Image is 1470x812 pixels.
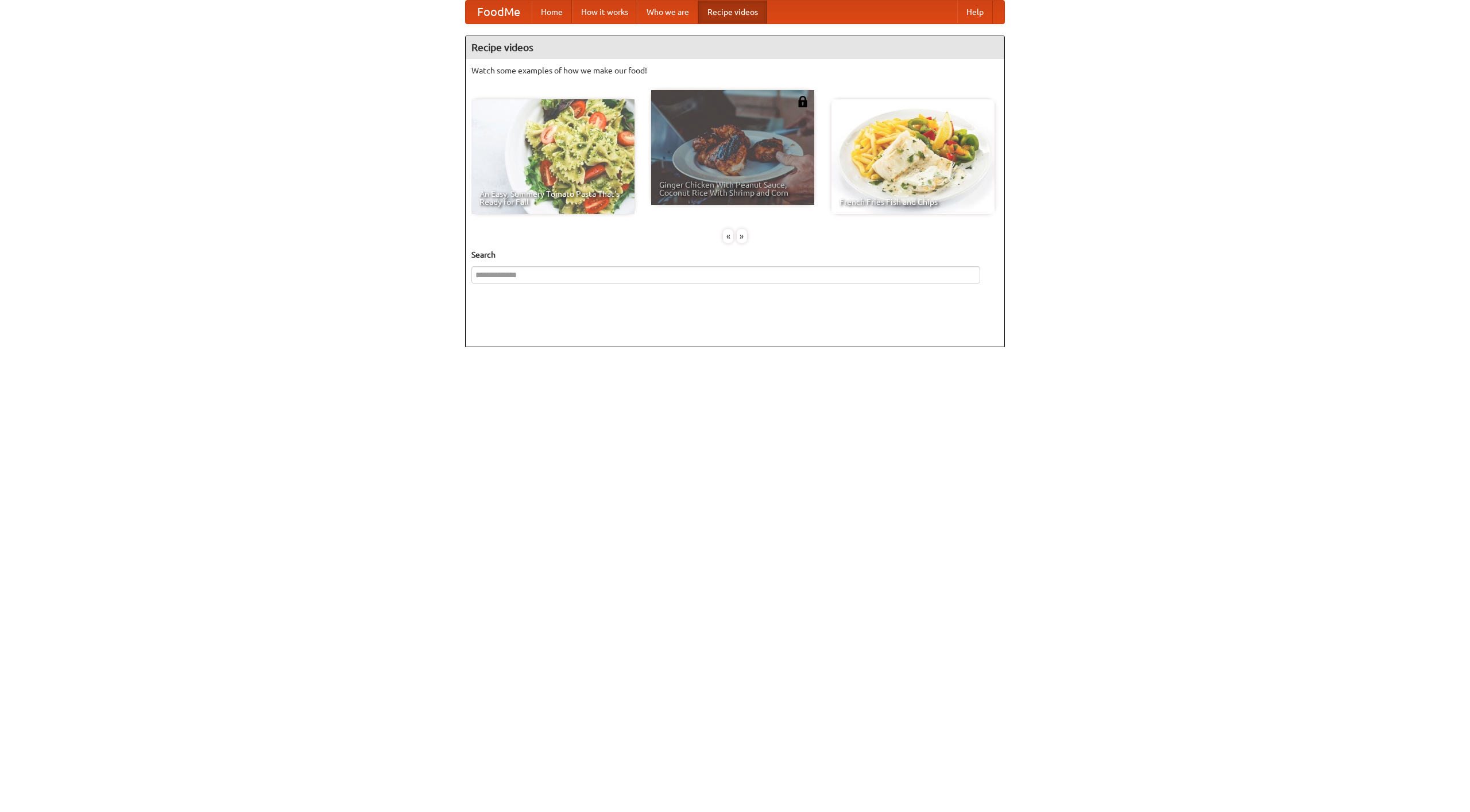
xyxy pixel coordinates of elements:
[471,65,999,76] p: Watch some examples of how we make our food!
[532,1,572,24] a: Home
[723,229,733,243] div: «
[471,99,635,214] a: An Easy, Summery Tomato Pasta That's Ready for Fall
[957,1,993,24] a: Help
[466,36,1004,59] h4: Recipe videos
[840,198,987,206] span: French Fries Fish and Chips
[831,99,995,214] a: French Fries Fish and Chips
[698,1,767,24] a: Recipe videos
[737,229,747,243] div: »
[797,96,808,107] img: 483408.png
[572,1,637,24] a: How it works
[466,1,532,24] a: FoodMe
[637,1,698,24] a: Who we are
[479,190,626,206] span: An Easy, Summery Tomato Pasta That's Ready for Fall
[471,249,999,261] h5: Search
